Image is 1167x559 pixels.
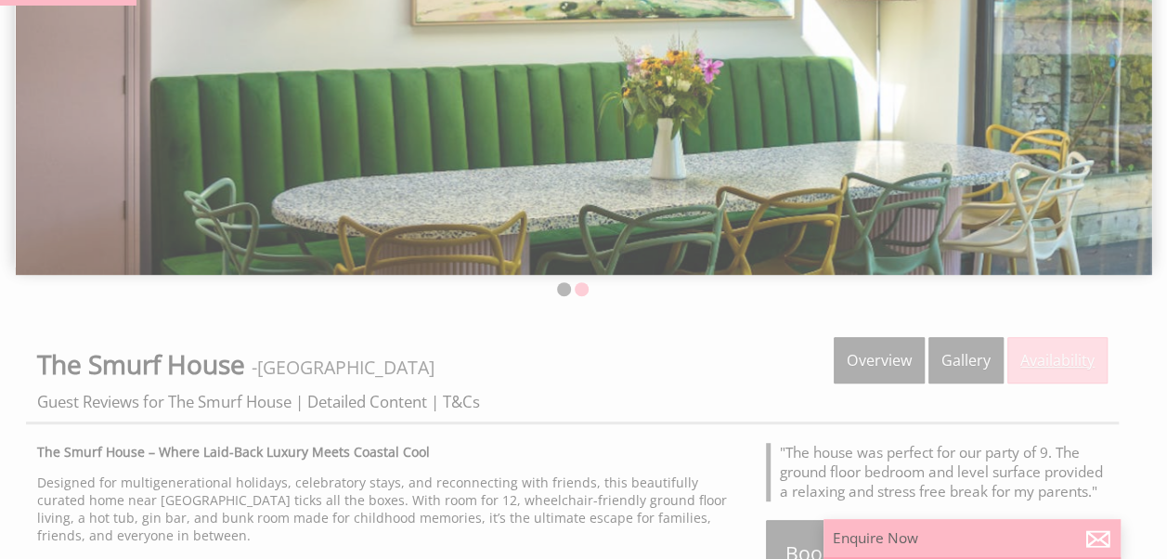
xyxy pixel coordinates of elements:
[37,474,744,544] p: Designed for multigenerational holidays, celebratory stays, and reconnecting with friends, this b...
[928,337,1004,383] a: Gallery
[252,355,434,380] span: -
[37,346,245,382] span: The Smurf House
[257,355,434,380] a: [GEOGRAPHIC_DATA]
[834,337,925,383] a: Overview
[1007,337,1108,383] a: Availability
[37,346,252,382] a: The Smurf House
[443,391,480,412] a: T&Cs
[307,391,427,412] a: Detailed Content
[833,528,1111,548] p: Enquire Now
[766,443,1108,501] blockquote: "The house was perfect for our party of 9. The ground floor bedroom and level surface provided a ...
[37,443,430,461] strong: The Smurf House – Where Laid-Back Luxury Meets Coastal Cool
[37,391,292,412] a: Guest Reviews for The Smurf House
